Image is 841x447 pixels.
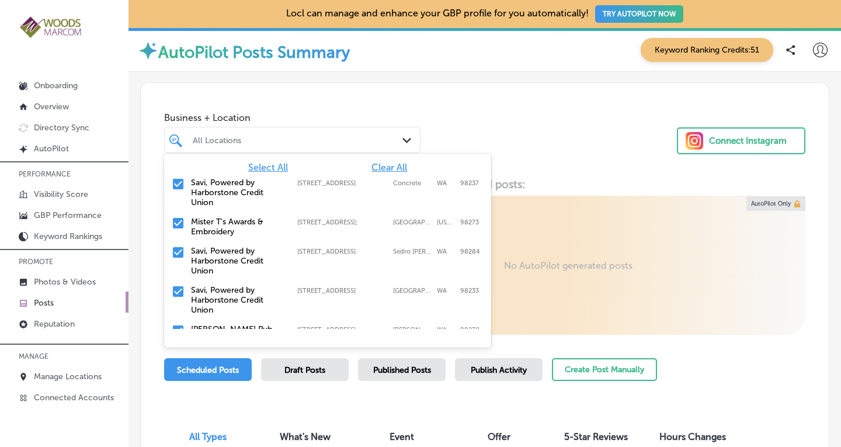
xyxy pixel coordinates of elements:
p: Connected Accounts [34,393,114,403]
label: 203 Ball Street [297,248,387,255]
p: AutoPilot [34,144,69,154]
img: 4a29b66a-e5ec-43cd-850c-b989ed1601aaLogo_Horizontal_BerryOlive_1000.jpg [19,15,83,39]
label: Washington [437,219,454,226]
span: Clear All [371,162,407,173]
label: Conway's Pub Eatery [191,324,286,344]
p: Photos & Videos [34,277,96,287]
label: Mister T's Awards & Embroidery [191,217,286,237]
label: WA [437,248,454,255]
label: Conway [393,326,431,334]
label: WA [437,326,454,334]
div: Connect Instagram [709,132,787,150]
p: GBP Performance [34,210,102,220]
label: 2615 Old Hwy 99 South Road; [297,219,387,226]
label: Savi, Powered by Harborstone Credit Union [191,285,286,315]
span: Select All [248,162,288,173]
label: WA [437,179,454,187]
span: Hours Changes [659,431,726,442]
label: 98238 [460,326,479,334]
label: Savi, Powered by Harborstone Credit Union [191,246,286,276]
label: Burlington [393,287,431,294]
p: Overview [34,102,69,112]
label: Savi, Powered by Harborstone Credit Union [191,178,286,207]
span: Event [390,431,414,442]
span: Draft Posts [284,365,325,375]
label: 45872 Main Street [297,179,387,187]
span: Scheduled Posts [177,365,239,375]
span: Keyword Ranking Credits: 51 [641,38,773,62]
p: Directory Sync [34,123,89,133]
span: What's New [280,431,331,442]
button: TRY AUTOPILOT NOW [595,5,683,23]
p: Posts [34,298,54,308]
label: WA [437,287,454,294]
label: 98233 [460,287,479,294]
img: autopilot-icon [138,40,158,61]
label: 18611 Main Street [297,326,387,334]
span: Publish Activity [471,365,527,375]
label: 1020 S. Burlington Blvd [297,287,387,294]
div: All Locations [193,135,404,145]
p: Onboarding [34,81,78,91]
label: Sedro Woolley [393,248,431,255]
label: 98284 [460,248,480,255]
label: Concrete [393,179,431,187]
p: Keyword Rankings [34,231,102,241]
span: Business + Location [164,112,420,123]
button: Connect Instagram [677,127,805,154]
span: All Types [189,431,227,442]
label: Mount Vernon [393,219,431,226]
p: Manage Locations [34,372,102,382]
span: Published Posts [373,365,431,375]
span: 5-Star Reviews [564,431,628,442]
label: 98237 [460,179,479,187]
span: Offer [488,431,510,442]
label: 98273 [460,219,479,226]
p: Reputation [34,319,75,329]
p: Visibility Score [34,189,88,199]
label: AutoPilot Posts Summary [158,43,350,62]
button: Create Post Manually [552,358,657,381]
